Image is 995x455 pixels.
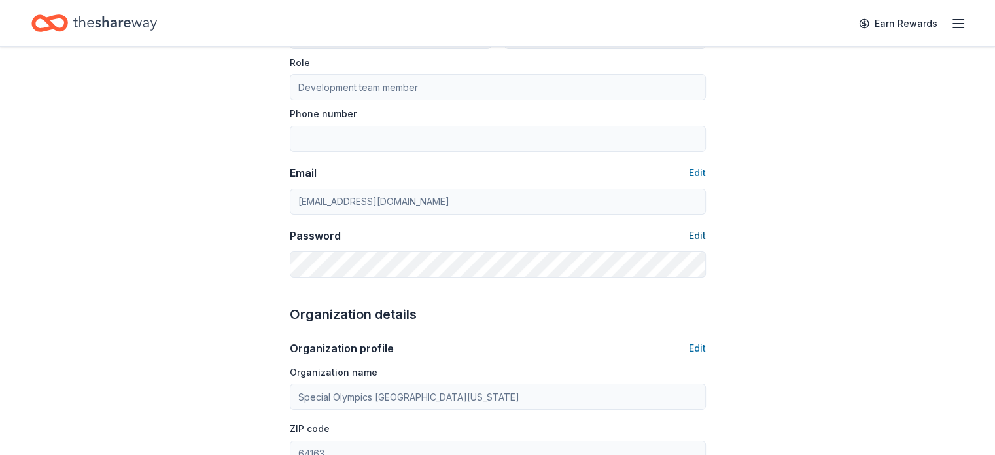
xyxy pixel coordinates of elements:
[290,56,310,69] label: Role
[689,228,706,244] button: Edit
[290,165,317,181] div: Email
[31,8,157,39] a: Home
[290,228,341,244] div: Password
[290,366,377,379] label: Organization name
[851,12,945,35] a: Earn Rewards
[290,107,357,120] label: Phone number
[290,422,330,435] label: ZIP code
[689,340,706,356] button: Edit
[290,304,706,325] div: Organization details
[290,340,394,356] div: Organization profile
[689,165,706,181] button: Edit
